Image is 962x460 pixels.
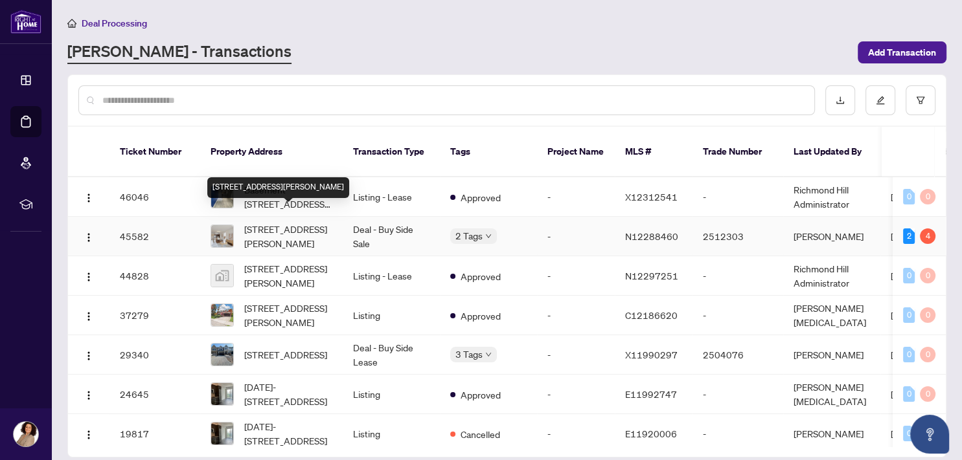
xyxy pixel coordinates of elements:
[207,177,349,198] div: [STREET_ADDRESS][PERSON_NAME]
[10,10,41,34] img: logo
[78,384,99,404] button: Logo
[109,414,200,454] td: 19817
[461,190,501,204] span: Approved
[537,296,615,335] td: -
[211,422,233,444] img: thumbnail-img
[343,127,440,177] th: Transaction Type
[783,335,880,375] td: [PERSON_NAME]
[693,414,783,454] td: -
[783,414,880,454] td: [PERSON_NAME]
[537,127,615,177] th: Project Name
[916,96,925,105] span: filter
[625,349,678,360] span: X11990297
[537,375,615,414] td: -
[783,217,880,256] td: [PERSON_NAME]
[537,335,615,375] td: -
[836,96,845,105] span: download
[200,127,343,177] th: Property Address
[343,217,440,256] td: Deal - Buy Side Sale
[906,85,935,115] button: filter
[865,85,895,115] button: edit
[84,430,94,440] img: Logo
[455,347,483,362] span: 3 Tags
[920,307,935,323] div: 0
[78,344,99,365] button: Logo
[783,375,880,414] td: [PERSON_NAME][MEDICAL_DATA]
[109,375,200,414] td: 24645
[461,388,501,402] span: Approved
[903,347,915,362] div: 0
[78,186,99,207] button: Logo
[343,296,440,335] td: Listing
[783,177,880,217] td: Richmond Hill Administrator
[903,189,915,204] div: 0
[109,177,200,217] td: 46046
[693,296,783,335] td: -
[461,309,501,323] span: Approved
[625,428,677,439] span: E11920006
[783,256,880,296] td: Richmond Hill Administrator
[891,349,919,360] span: [DATE]
[343,256,440,296] td: Listing - Lease
[537,414,615,454] td: -
[485,233,492,239] span: down
[891,309,919,321] span: [DATE]
[783,127,880,177] th: Last Updated By
[211,225,233,247] img: thumbnail-img
[693,217,783,256] td: 2512303
[67,19,76,28] span: home
[84,351,94,361] img: Logo
[78,423,99,444] button: Logo
[825,85,855,115] button: download
[84,311,94,322] img: Logo
[693,127,783,177] th: Trade Number
[82,17,147,29] span: Deal Processing
[343,414,440,454] td: Listing
[440,127,537,177] th: Tags
[858,41,946,63] button: Add Transaction
[537,217,615,256] td: -
[903,307,915,323] div: 0
[244,222,332,250] span: [STREET_ADDRESS][PERSON_NAME]
[461,269,501,283] span: Approved
[244,347,327,362] span: [STREET_ADDRESS]
[84,272,94,282] img: Logo
[211,265,233,287] img: thumbnail-img
[615,127,693,177] th: MLS #
[343,335,440,375] td: Deal - Buy Side Lease
[244,301,332,329] span: [STREET_ADDRESS][PERSON_NAME]
[903,426,915,441] div: 0
[625,230,678,242] span: N12288460
[891,428,919,439] span: [DATE]
[14,422,38,446] img: Profile Icon
[920,347,935,362] div: 0
[461,427,500,441] span: Cancelled
[903,386,915,402] div: 0
[625,388,677,400] span: E11992747
[244,261,332,290] span: [STREET_ADDRESS][PERSON_NAME]
[109,296,200,335] td: 37279
[625,270,678,281] span: N12297251
[244,380,332,408] span: [DATE]-[STREET_ADDRESS]
[84,390,94,400] img: Logo
[891,230,919,242] span: [DATE]
[625,309,678,321] span: C12186620
[109,256,200,296] td: 44828
[891,388,919,400] span: [DATE]
[78,305,99,325] button: Logo
[211,383,233,405] img: thumbnail-img
[537,177,615,217] td: -
[109,127,200,177] th: Ticket Number
[903,268,915,283] div: 0
[920,386,935,402] div: 0
[343,375,440,414] td: Listing
[244,419,332,448] span: [DATE]-[STREET_ADDRESS]
[625,191,678,203] span: X12312541
[67,41,292,64] a: [PERSON_NAME] - Transactions
[920,268,935,283] div: 0
[109,217,200,256] td: 45582
[876,96,885,105] span: edit
[693,375,783,414] td: -
[920,228,935,244] div: 4
[891,191,919,203] span: [DATE]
